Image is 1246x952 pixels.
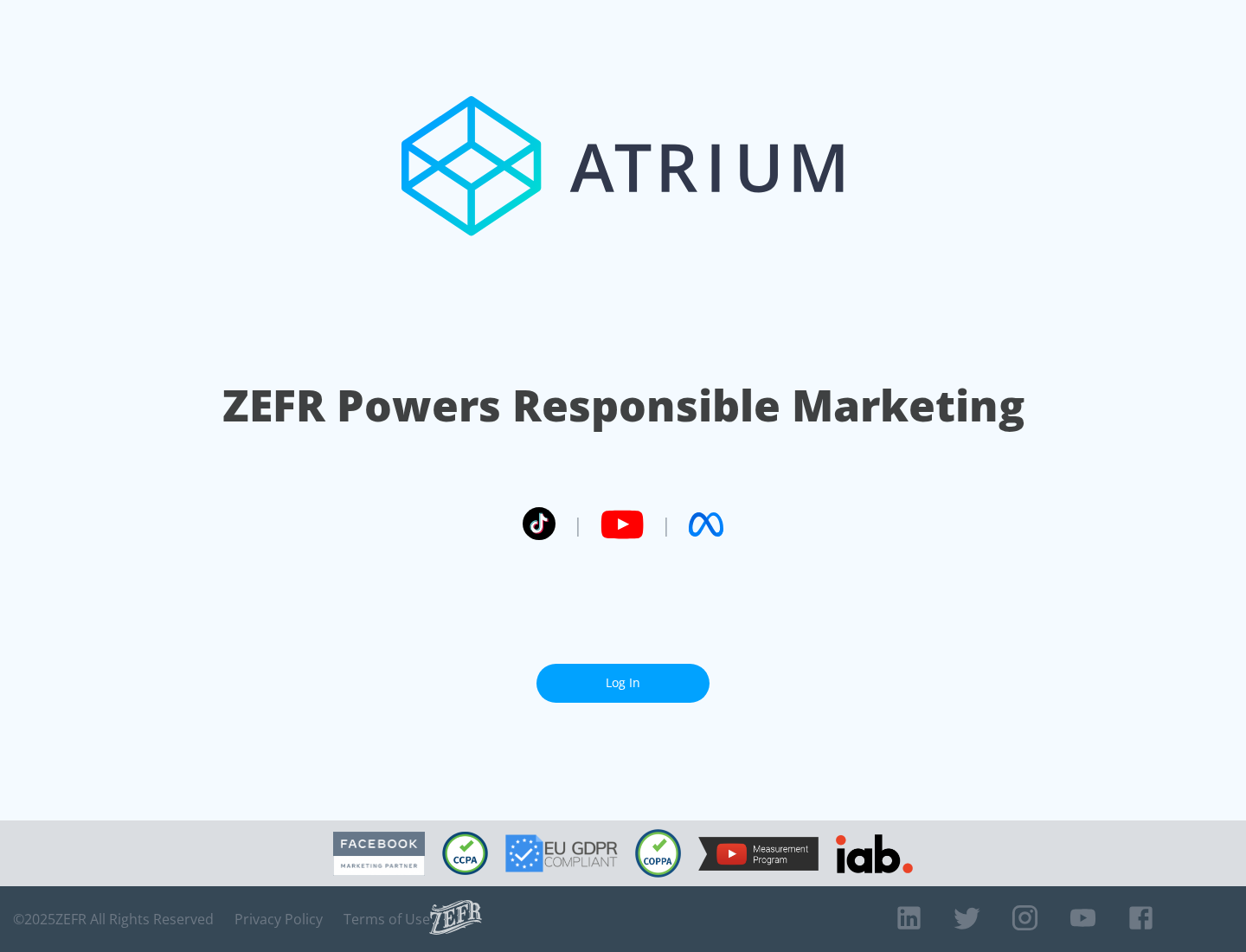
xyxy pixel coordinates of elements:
img: CCPA Compliant [442,832,488,875]
h1: ZEFR Powers Responsible Marketing [222,376,1024,435]
span: | [573,511,583,537]
a: Terms of Use [344,910,430,928]
img: COPPA Compliant [635,829,681,878]
a: Log In [536,664,710,703]
img: IAB [836,834,913,873]
span: | [661,511,671,537]
span: © 2025 ZEFR All Rights Reserved [13,910,214,928]
a: Privacy Policy [234,910,323,928]
img: GDPR Compliant [505,834,618,872]
img: YouTube Measurement Program [698,837,819,871]
img: Facebook Marketing Partner [333,832,425,876]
